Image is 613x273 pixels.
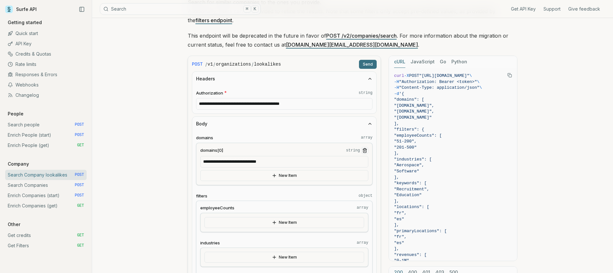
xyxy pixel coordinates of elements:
[77,233,84,238] span: GET
[399,85,480,90] span: "Content-Type: application/json"
[200,240,220,246] span: industries
[5,130,87,140] a: Enrich People (start) POST
[5,5,37,14] a: Surfe API
[361,135,373,140] code: array
[359,60,377,69] button: Send
[5,80,87,90] a: Webhooks
[469,73,472,78] span: \
[394,199,399,204] span: ],
[505,70,514,80] button: Copy Text
[394,223,399,227] span: ],
[5,19,44,26] p: Getting started
[394,181,427,186] span: "keywords": [
[543,6,561,12] a: Support
[394,241,404,245] span: "es"
[251,5,259,13] kbd: K
[394,157,432,162] span: "industries": [
[100,3,261,15] button: Search⌘K
[477,79,479,84] span: \
[75,122,84,127] span: POST
[359,193,373,198] code: object
[192,117,376,131] button: Body
[399,91,404,96] span: '{
[196,135,213,141] span: domains
[361,147,368,154] button: Remove Item
[192,61,203,68] span: POST
[419,73,469,78] span: "[URL][DOMAIN_NAME]"
[394,229,447,233] span: "primaryLocations": [
[394,169,419,174] span: "Software"
[394,91,399,96] span: -d
[394,151,399,156] span: ],
[5,59,87,69] a: Rate limits
[410,56,435,68] button: JavaScript
[479,85,482,90] span: \
[188,31,517,49] p: This endpoint will be deprecated in the future in favor of . For more information about the migra...
[399,79,477,84] span: "Authorization: Bearer <token>"
[394,205,429,209] span: "locations": [
[394,133,442,138] span: "employeeCounts": [
[5,161,32,167] p: Company
[568,6,600,12] a: Give feedback
[5,241,87,251] a: Get Filters GET
[77,203,84,208] span: GET
[394,187,429,192] span: "Recruitment",
[5,69,87,80] a: Responses & Errors
[205,61,207,68] span: /
[75,183,84,188] span: POST
[252,61,253,68] span: /
[440,56,446,68] button: Go
[394,85,399,90] span: -H
[216,61,251,68] code: organizations
[404,73,409,78] span: -X
[75,193,84,198] span: POST
[394,139,417,144] span: "51-200",
[394,175,399,180] span: ],
[200,147,223,153] span: domains[0]
[511,6,536,12] a: Get API Key
[196,193,207,199] span: filters
[5,221,23,228] p: Other
[204,217,364,228] button: New Item
[394,115,432,120] span: "[DOMAIN_NAME]"
[394,97,424,102] span: "domains": [
[394,145,417,150] span: "201-500"
[394,73,404,78] span: curl
[5,39,87,49] a: API Key
[394,252,427,257] span: "revenues": [
[394,234,407,239] span: "fr",
[75,132,84,138] span: POST
[359,90,373,96] code: string
[394,121,399,126] span: ],
[451,56,467,68] button: Python
[357,240,368,245] code: array
[5,190,87,201] a: Enrich Companies (start) POST
[5,111,26,117] p: People
[77,143,84,148] span: GET
[394,258,412,263] span: "0-1M",
[243,5,250,13] kbd: ⌘
[5,230,87,241] a: Get credits GET
[5,140,87,150] a: Enrich People (get) GET
[346,148,360,153] code: string
[5,170,87,180] a: Search Company lookalikes POST
[5,120,87,130] a: Search people POST
[5,28,87,39] a: Quick start
[394,193,422,197] span: "Education"
[394,246,399,251] span: ],
[5,90,87,100] a: Changelog
[286,41,418,48] a: [DOMAIN_NAME][EMAIL_ADDRESS][DOMAIN_NAME]
[394,103,434,108] span: "[DOMAIN_NAME]",
[394,109,434,114] span: "[DOMAIN_NAME]",
[75,172,84,177] span: POST
[204,252,364,263] button: New Item
[77,243,84,248] span: GET
[77,5,87,14] button: Collapse Sidebar
[5,180,87,190] a: Search Companies POST
[192,72,376,86] button: Headers
[195,17,232,23] a: filters endpoint
[394,211,407,215] span: "fr",
[5,49,87,59] a: Credits & Quotas
[200,170,368,181] button: New Item
[326,32,397,39] a: POST /v2/companies/search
